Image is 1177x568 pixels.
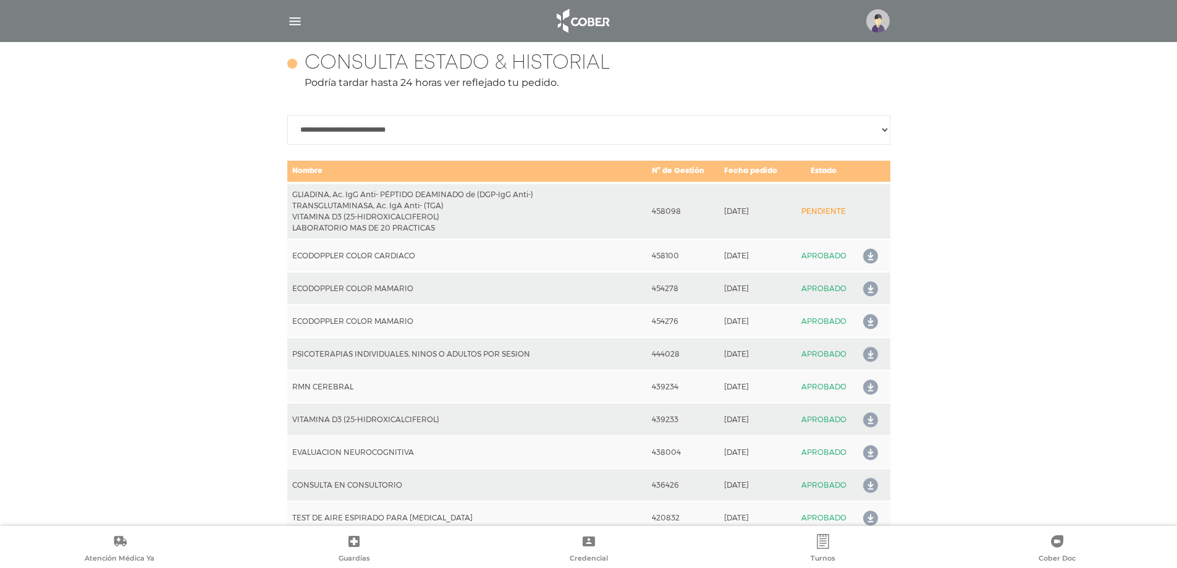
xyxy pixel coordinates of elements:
[647,403,719,436] td: 439233
[647,305,719,337] td: 454276
[647,160,719,183] td: N° de Gestión
[2,534,237,566] a: Atención Médica Ya
[287,75,890,90] p: Podría tardar hasta 24 horas ver reflejado tu pedido.
[339,554,370,565] span: Guardias
[287,160,647,183] td: Nombre
[719,337,792,370] td: [DATE]
[719,468,792,501] td: [DATE]
[866,9,890,33] img: profile-placeholder.svg
[706,534,940,566] a: Turnos
[719,160,792,183] td: Fecha pedido
[287,403,647,436] td: VITAMINA D3 (25-HIDROXICALCIFEROL)
[287,272,647,305] td: ECODOPPLER COLOR MAMARIO
[719,501,792,534] td: [DATE]
[792,183,856,239] td: PENDIENTE
[792,305,856,337] td: APROBADO
[792,370,856,403] td: APROBADO
[940,534,1175,566] a: Cober Doc
[719,239,792,272] td: [DATE]
[647,239,719,272] td: 458100
[719,370,792,403] td: [DATE]
[647,468,719,501] td: 436426
[792,239,856,272] td: APROBADO
[647,370,719,403] td: 439234
[287,501,647,534] td: TEST DE AIRE ESPIRADO PARA [MEDICAL_DATA]
[287,239,647,272] td: ECODOPPLER COLOR CARDIACO
[792,160,856,183] td: Estado
[237,534,471,566] a: Guardias
[792,468,856,501] td: APROBADO
[719,272,792,305] td: [DATE]
[647,436,719,468] td: 438004
[550,6,615,36] img: logo_cober_home-white.png
[1039,554,1076,565] span: Cober Doc
[287,370,647,403] td: RMN CEREBRAL
[792,501,856,534] td: APROBADO
[792,403,856,436] td: APROBADO
[719,183,792,239] td: [DATE]
[647,337,719,370] td: 444028
[287,14,303,29] img: Cober_menu-lines-white.svg
[792,337,856,370] td: APROBADO
[287,183,647,239] td: GLIADINA, Ac. IgG Anti- PÉPTIDO DEAMINADO de (DGP-IgG Anti-) TRANSGLUTAMINASA, Ac. IgA Anti- (TGA...
[647,183,719,239] td: 458098
[719,403,792,436] td: [DATE]
[570,554,608,565] span: Credencial
[647,501,719,534] td: 420832
[719,436,792,468] td: [DATE]
[792,272,856,305] td: APROBADO
[792,436,856,468] td: APROBADO
[287,436,647,468] td: EVALUACION NEUROCOGNITIVA
[85,554,154,565] span: Atención Médica Ya
[287,305,647,337] td: ECODOPPLER COLOR MAMARIO
[287,468,647,501] td: CONSULTA EN CONSULTORIO
[305,52,610,75] h4: Consulta estado & historial
[647,272,719,305] td: 454278
[719,305,792,337] td: [DATE]
[471,534,706,566] a: Credencial
[287,337,647,370] td: PSICOTERAPIAS INDIVIDUALES, NINOS O ADULTOS POR SESION
[811,554,835,565] span: Turnos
